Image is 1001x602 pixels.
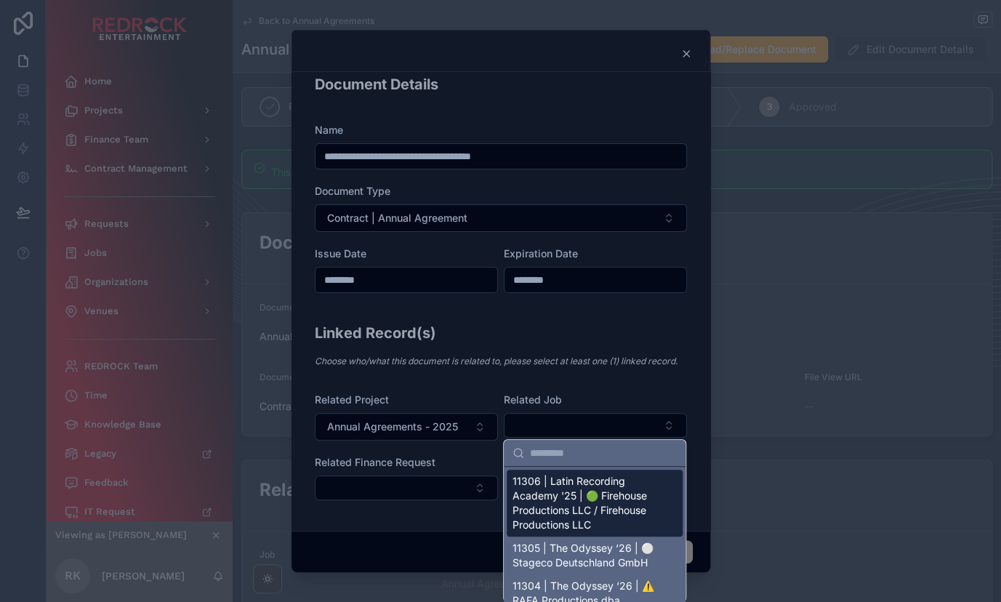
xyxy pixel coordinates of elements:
[315,413,498,441] button: Select Button
[504,393,562,406] span: Related Job
[315,456,435,468] span: Related Finance Request
[315,393,389,406] span: Related Project
[504,247,578,260] span: Expiration Date
[315,324,678,344] h2: Linked Record(s)
[315,356,678,366] em: Choose who/what this document is related to, please select at least one (1) linked record.
[327,211,467,225] span: Contract | Annual Agreement
[315,75,438,95] h2: Document Details
[315,204,687,232] button: Select Button
[327,420,458,434] span: Annual Agreements - 2025
[504,413,687,438] button: Select Button
[512,541,659,570] span: 11305 | The Odyssey ‘26 | ⚪️ Stageco Deutschland GmbH
[512,474,659,532] span: 11306 | Latin Recording Academy '25 | 🟢 Firehouse Productions LLC / Firehouse Productions LLC
[315,124,343,136] span: Name
[315,475,498,500] button: Select Button
[315,247,366,260] span: Issue Date
[315,185,390,197] span: Document Type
